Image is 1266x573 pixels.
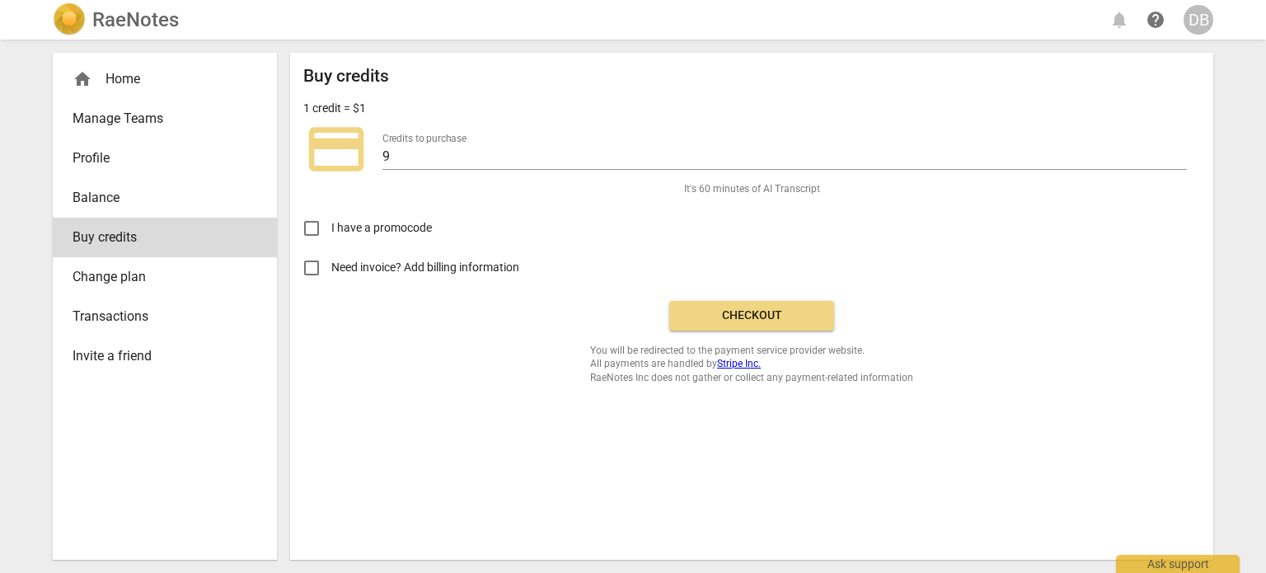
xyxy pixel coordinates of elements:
span: home [73,69,92,89]
label: Credits to purchase [382,134,467,143]
span: Manage Teams [73,109,244,129]
button: Checkout [669,301,834,331]
a: Help [1141,5,1170,35]
a: Manage Teams [53,99,277,139]
a: Transactions [53,297,277,336]
button: DB [1184,5,1213,35]
a: Change plan [53,257,277,297]
h2: RaeNotes [92,8,179,31]
div: Home [73,69,244,89]
a: LogoRaeNotes [53,3,179,36]
span: Balance [73,188,244,208]
span: help [1146,10,1165,30]
span: It's 60 minutes of AI Transcript [684,182,820,196]
span: credit_card [303,116,369,182]
span: Checkout [682,308,821,324]
span: Change plan [73,267,244,287]
div: Ask support [1116,555,1240,573]
a: Buy credits [53,218,277,257]
a: Invite a friend [53,336,277,376]
a: Profile [53,139,277,178]
span: Invite a friend [73,346,244,366]
a: Balance [53,178,277,218]
span: Need invoice? Add billing information [331,259,522,276]
img: Logo [53,3,86,36]
a: Stripe Inc. [717,358,761,369]
p: 1 credit = $1 [303,100,366,117]
span: Buy credits [73,228,244,247]
h2: Buy credits [303,66,389,87]
span: You will be redirected to the payment service provider website. All payments are handled by RaeNo... [590,344,913,385]
span: Profile [73,148,244,168]
span: I have a promocode [331,219,432,237]
span: Transactions [73,307,244,326]
div: Home [53,59,277,99]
